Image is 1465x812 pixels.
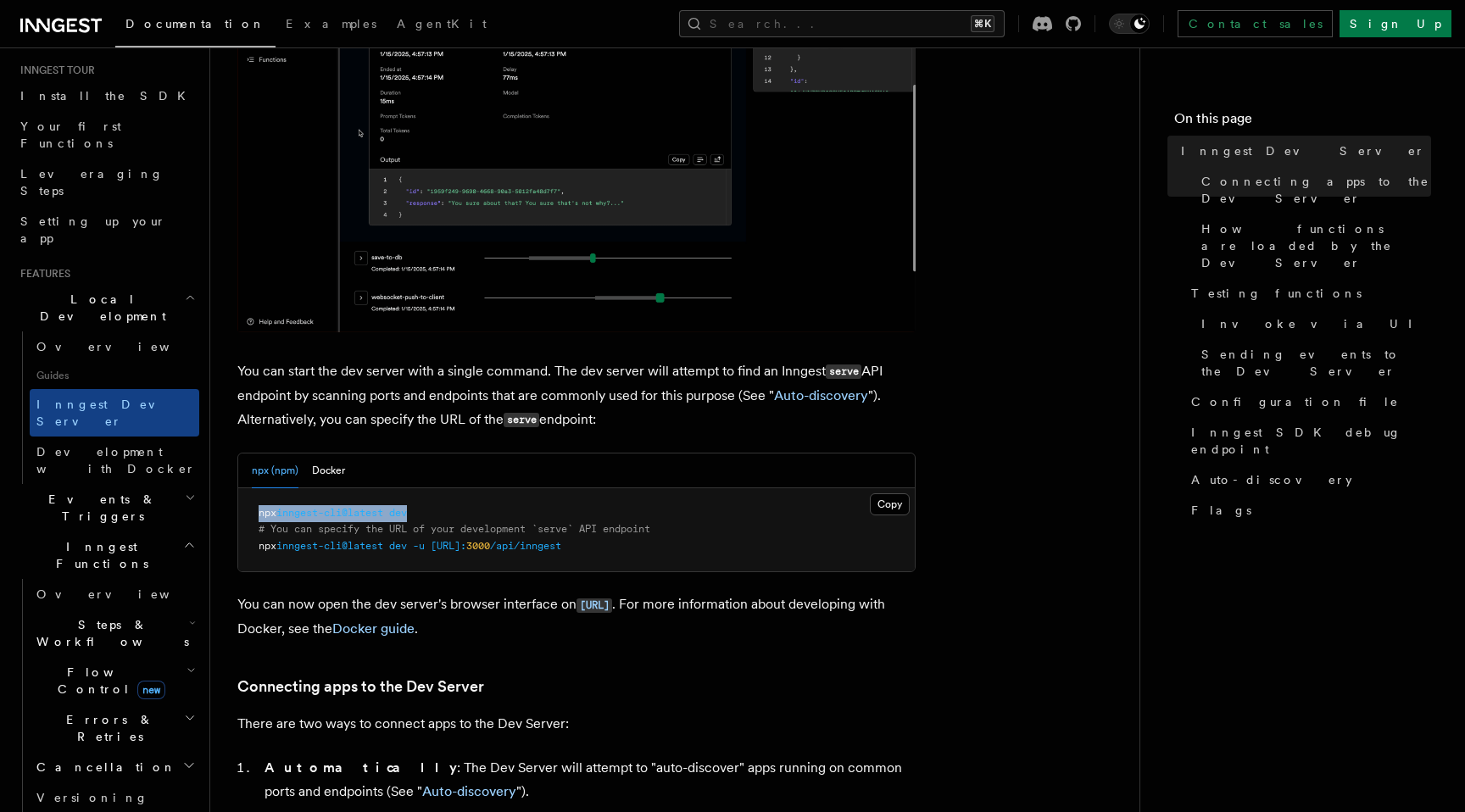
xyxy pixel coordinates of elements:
[1184,464,1431,495] a: Auto-discovery
[30,579,199,609] a: Overview
[259,540,276,552] span: npx
[577,598,612,613] code: [URL]
[312,453,345,488] button: Docker
[20,214,166,245] span: Setting up your app
[237,675,484,698] a: Connecting apps to the Dev Server
[1195,339,1431,387] a: Sending events to the Dev Server
[387,5,497,46] a: AgentKit
[259,756,916,804] li: : The Dev Server will attempt to "auto-discover" apps running on common ports and endpoints (See ...
[14,491,185,525] span: Events & Triggers
[1184,417,1431,464] a: Inngest SDK debug endpoint
[397,17,487,31] span: AgentKit
[1174,136,1431,166] a: Inngest Dev Server
[1184,495,1431,526] a: Flags
[125,17,265,31] span: Documentation
[679,10,1005,37] button: Search...⌘K
[389,507,407,519] span: dev
[504,413,539,427] code: serve
[36,791,148,804] span: Versioning
[259,507,276,519] span: npx
[1191,424,1431,458] span: Inngest SDK debug endpoint
[1340,10,1451,37] a: Sign Up
[30,437,199,484] a: Development with Docker
[30,362,199,389] span: Guides
[1195,309,1431,339] a: Invoke via UI
[276,540,383,552] span: inngest-cli@latest
[1174,108,1431,136] h4: On this page
[30,331,199,362] a: Overview
[1201,220,1431,271] span: How functions are loaded by the Dev Server
[422,783,516,799] a: Auto-discovery
[30,609,199,657] button: Steps & Workflows
[14,531,199,579] button: Inngest Functions
[332,620,415,637] a: Docker guide
[20,167,164,197] span: Leveraging Steps
[237,592,916,641] p: You can now open the dev server's browser interface on . For more information about developing wi...
[14,64,95,77] span: Inngest tour
[237,359,916,432] p: You can start the dev server with a single command. The dev server will attempt to find an Innges...
[14,159,199,206] a: Leveraging Steps
[413,540,425,552] span: -u
[1191,502,1251,519] span: Flags
[1109,14,1150,34] button: Toggle dark mode
[14,206,199,253] a: Setting up your app
[36,398,181,428] span: Inngest Dev Server
[276,5,387,46] a: Examples
[30,657,199,704] button: Flow Controlnew
[115,5,276,47] a: Documentation
[14,267,70,281] span: Features
[14,331,199,484] div: Local Development
[1191,393,1399,410] span: Configuration file
[14,291,185,325] span: Local Development
[30,664,187,698] span: Flow Control
[36,445,196,476] span: Development with Docker
[14,484,199,531] button: Events & Triggers
[265,759,457,776] strong: Automatically
[237,712,916,736] p: There are two ways to connect apps to the Dev Server:
[870,493,910,515] button: Copy
[30,711,184,745] span: Errors & Retries
[30,389,199,437] a: Inngest Dev Server
[389,540,407,552] span: dev
[774,387,868,403] a: Auto-discovery
[30,759,176,776] span: Cancellation
[14,284,199,331] button: Local Development
[20,89,196,103] span: Install the SDK
[286,17,376,31] span: Examples
[1201,173,1431,207] span: Connecting apps to the Dev Server
[577,596,612,612] a: [URL]
[431,540,466,552] span: [URL]:
[1201,346,1431,380] span: Sending events to the Dev Server
[20,120,121,150] span: Your first Functions
[252,453,298,488] button: npx (npm)
[1181,142,1425,159] span: Inngest Dev Server
[1191,471,1352,488] span: Auto-discovery
[30,704,199,752] button: Errors & Retries
[36,587,211,601] span: Overview
[466,540,490,552] span: 3000
[1201,315,1427,332] span: Invoke via UI
[1184,278,1431,309] a: Testing functions
[1195,214,1431,278] a: How functions are loaded by the Dev Server
[1178,10,1333,37] a: Contact sales
[30,752,199,782] button: Cancellation
[14,81,199,111] a: Install the SDK
[1195,166,1431,214] a: Connecting apps to the Dev Server
[1191,285,1362,302] span: Testing functions
[490,540,561,552] span: /api/inngest
[14,538,183,572] span: Inngest Functions
[259,523,650,535] span: # You can specify the URL of your development `serve` API endpoint
[971,15,994,32] kbd: ⌘K
[1184,387,1431,417] a: Configuration file
[36,340,211,353] span: Overview
[30,616,189,650] span: Steps & Workflows
[826,364,861,379] code: serve
[276,507,383,519] span: inngest-cli@latest
[14,111,199,159] a: Your first Functions
[137,681,165,699] span: new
